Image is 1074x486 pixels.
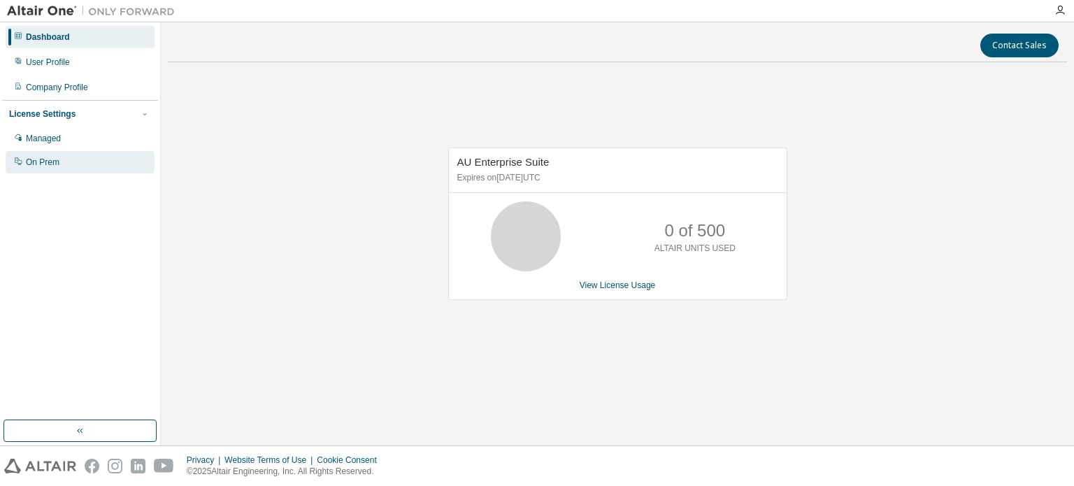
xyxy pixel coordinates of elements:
[664,219,725,243] p: 0 of 500
[26,31,70,43] div: Dashboard
[9,108,76,120] div: License Settings
[187,455,224,466] div: Privacy
[317,455,385,466] div: Cookie Consent
[457,172,775,184] p: Expires on [DATE] UTC
[26,157,59,168] div: On Prem
[224,455,317,466] div: Website Terms of Use
[7,4,182,18] img: Altair One
[457,156,550,168] span: AU Enterprise Suite
[108,459,122,473] img: instagram.svg
[980,34,1059,57] button: Contact Sales
[187,466,385,478] p: © 2025 Altair Engineering, Inc. All Rights Reserved.
[580,280,656,290] a: View License Usage
[85,459,99,473] img: facebook.svg
[26,57,70,68] div: User Profile
[26,133,61,144] div: Managed
[26,82,88,93] div: Company Profile
[131,459,145,473] img: linkedin.svg
[4,459,76,473] img: altair_logo.svg
[154,459,174,473] img: youtube.svg
[654,243,736,255] p: ALTAIR UNITS USED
